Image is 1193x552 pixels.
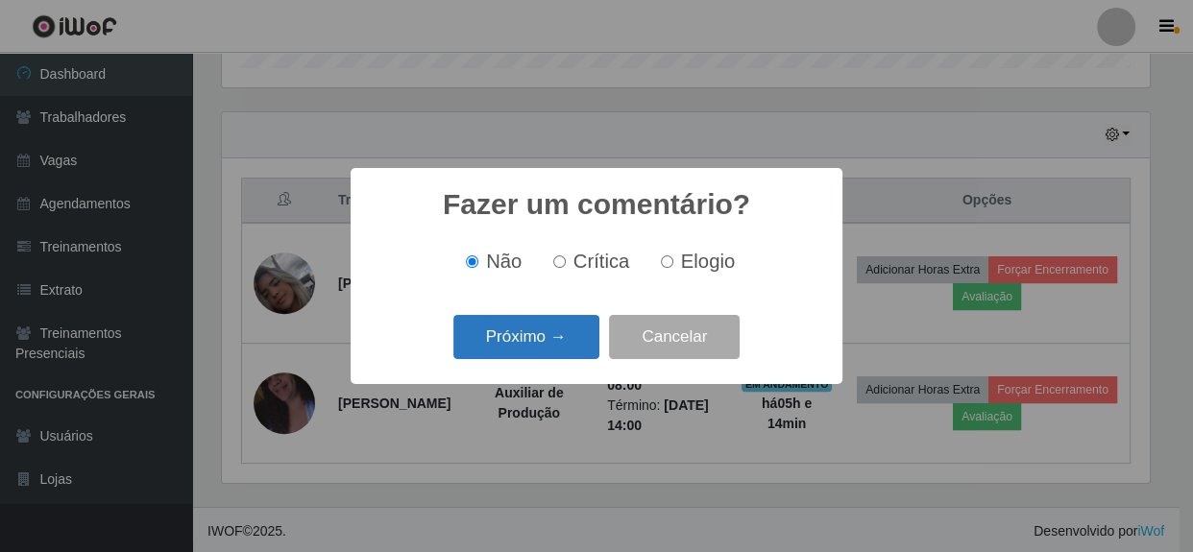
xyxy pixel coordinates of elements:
[553,255,566,268] input: Crítica
[573,251,630,272] span: Crítica
[681,251,735,272] span: Elogio
[443,187,750,222] h2: Fazer um comentário?
[453,315,599,360] button: Próximo →
[661,255,673,268] input: Elogio
[609,315,740,360] button: Cancelar
[486,251,522,272] span: Não
[466,255,478,268] input: Não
